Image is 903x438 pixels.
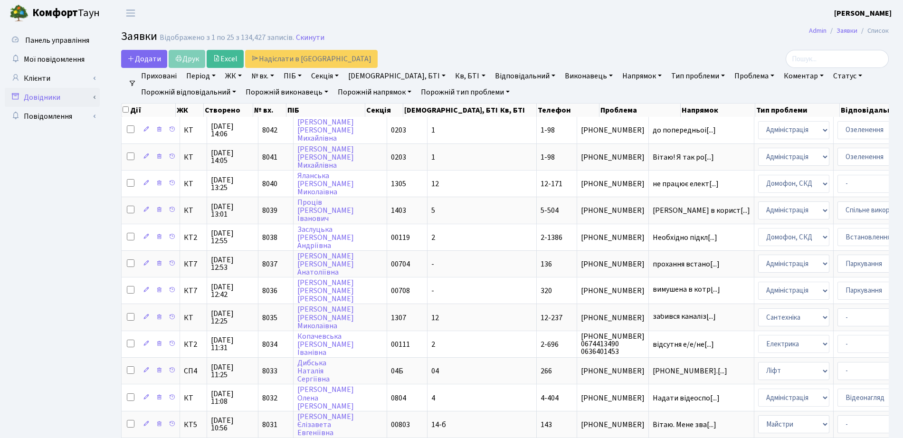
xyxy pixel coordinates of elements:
[391,152,406,162] span: 0203
[581,314,645,322] span: [PHONE_NUMBER]
[431,366,439,376] span: 04
[297,331,354,358] a: Копачевська[PERSON_NAME]Іванівна
[653,152,714,162] span: Вітаю! Я так ро[...]
[391,313,406,323] span: 1307
[297,224,354,251] a: Заслуцька[PERSON_NAME]Андріївна
[119,5,143,21] button: Переключити навігацію
[541,125,555,135] span: 1-98
[431,152,435,162] span: 1
[653,125,716,135] span: до попередньоі[...]
[667,68,729,84] a: Тип проблеми
[137,68,181,84] a: Приховані
[491,68,559,84] a: Відповідальний
[176,104,204,117] th: ЖК
[184,260,203,268] span: КТ7
[786,50,889,68] input: Пошук...
[391,286,410,296] span: 00708
[262,125,277,135] span: 8042
[262,232,277,243] span: 8038
[25,35,89,46] span: Панель управління
[795,21,903,41] nav: breadcrumb
[581,421,645,428] span: [PHONE_NUMBER]
[32,5,78,20] b: Комфорт
[581,333,645,355] span: [PHONE_NUMBER] 0674413490 0636401453
[122,104,176,117] th: Дії
[541,232,562,243] span: 2-1386
[391,366,403,376] span: 04Б
[581,126,645,134] span: [PHONE_NUMBER]
[297,411,354,438] a: [PERSON_NAME]ЄлізаветаЕвгеніївна
[731,68,778,84] a: Проблема
[297,251,354,277] a: [PERSON_NAME][PERSON_NAME]Анатоліївна
[581,153,645,161] span: [PHONE_NUMBER]
[541,152,555,162] span: 1-98
[653,339,714,350] span: відсутня е/е/не[...]
[184,394,203,402] span: КТ
[262,286,277,296] span: 8036
[262,393,277,403] span: 8032
[184,367,203,375] span: СП4
[537,104,599,117] th: Телефон
[431,393,435,403] span: 4
[391,232,410,243] span: 00119
[160,33,294,42] div: Відображено з 1 по 25 з 134,427 записів.
[10,4,29,23] img: logo.png
[541,393,559,403] span: 4-404
[211,123,254,138] span: [DATE] 14:06
[297,144,354,171] a: [PERSON_NAME][PERSON_NAME]Михайлівна
[391,419,410,430] span: 00803
[297,358,330,384] a: ДибськаНаталіяСергіївна
[431,232,435,243] span: 2
[431,339,435,350] span: 2
[262,366,277,376] span: 8033
[581,287,645,295] span: [PHONE_NUMBER]
[391,259,410,269] span: 00704
[242,84,332,100] a: Порожній виконавець
[541,286,552,296] span: 320
[184,287,203,295] span: КТ7
[286,104,365,117] th: ПІБ
[24,54,85,65] span: Мої повідомлення
[253,104,286,117] th: № вх.
[32,5,100,21] span: Таун
[211,310,254,325] span: [DATE] 12:25
[431,419,446,430] span: 14-б
[755,104,840,117] th: Тип проблеми
[5,69,100,88] a: Клієнти
[5,107,100,126] a: Повідомлення
[391,179,406,189] span: 1305
[836,26,857,36] a: Заявки
[829,68,866,84] a: Статус
[541,259,552,269] span: 136
[5,50,100,69] a: Мої повідомлення
[499,104,537,117] th: Кв, БТІ
[541,339,559,350] span: 2-696
[207,50,244,68] a: Excel
[451,68,489,84] a: Кв, БТІ
[653,393,720,403] span: Надати відеоспо[...]
[834,8,892,19] b: [PERSON_NAME]
[262,313,277,323] span: 8035
[653,232,717,243] span: Необхідно підкл[...]
[211,203,254,218] span: [DATE] 13:01
[211,390,254,405] span: [DATE] 11:08
[857,26,889,36] li: Список
[417,84,513,100] a: Порожній тип проблеми
[541,205,559,216] span: 5-504
[184,314,203,322] span: КТ
[121,28,157,45] span: Заявки
[541,419,552,430] span: 143
[211,283,254,298] span: [DATE] 12:42
[262,179,277,189] span: 8040
[211,256,254,271] span: [DATE] 12:53
[184,421,203,428] span: КТ5
[653,311,716,322] span: забився каналіз[...]
[262,419,277,430] span: 8031
[541,366,552,376] span: 266
[5,31,100,50] a: Панель управління
[182,68,219,84] a: Період
[262,152,277,162] span: 8041
[653,284,720,295] span: вимушена в котр[...]
[541,313,562,323] span: 12-237
[262,259,277,269] span: 8037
